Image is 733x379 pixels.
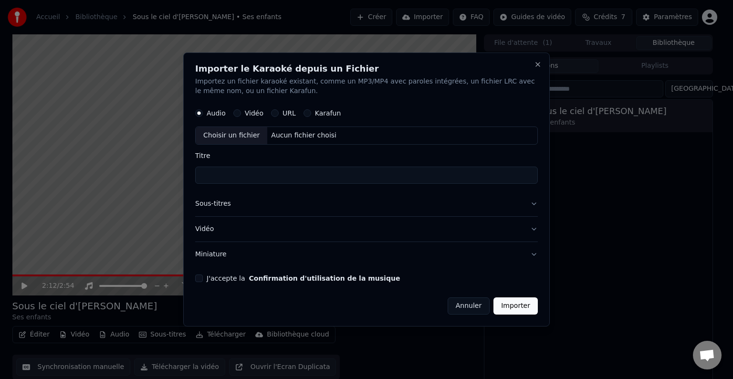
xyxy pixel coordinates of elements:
[207,275,400,282] label: J'accepte la
[195,152,538,159] label: Titre
[195,191,538,216] button: Sous-titres
[195,77,538,96] p: Importez un fichier karaoké existant, comme un MP3/MP4 avec paroles intégrées, un fichier LRC ave...
[195,217,538,242] button: Vidéo
[196,127,267,144] div: Choisir un fichier
[493,297,538,315] button: Importer
[207,110,226,116] label: Audio
[267,131,340,140] div: Aucun fichier choisi
[283,110,296,116] label: URL
[249,275,400,282] button: J'accepte la
[195,242,538,267] button: Miniature
[315,110,341,116] label: Karafun
[195,64,538,73] h2: Importer le Karaoké depuis un Fichier
[245,110,263,116] label: Vidéo
[448,297,490,315] button: Annuler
